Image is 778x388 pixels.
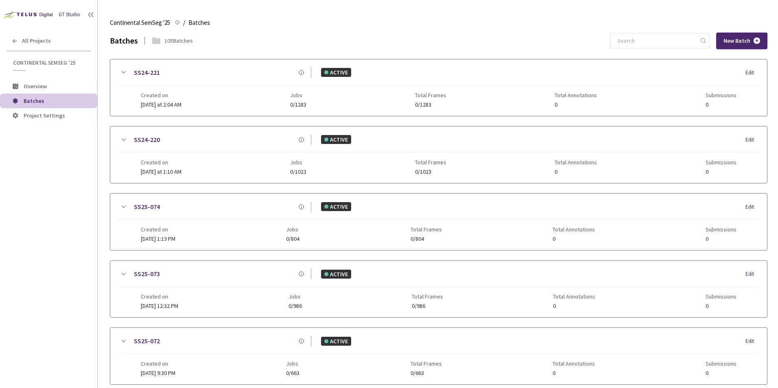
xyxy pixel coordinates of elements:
div: Edit [745,337,759,345]
span: 0/804 [286,236,299,242]
span: Total Annotations [553,226,595,233]
span: New Batch [723,37,750,44]
span: Created on [141,159,181,166]
span: Total Annotations [555,159,597,166]
span: All Projects [22,37,51,44]
span: Continental SemSeg '25 [110,18,170,28]
span: 0 [555,102,597,108]
div: Edit [745,136,759,144]
div: ACTIVE [321,202,351,211]
span: Submissions [706,226,736,233]
span: Jobs [286,226,299,233]
span: Total Frames [411,360,442,367]
span: Total Annotations [555,92,597,98]
div: SS24-221ACTIVEEditCreated on[DATE] at 2:04 AMJobs0/1283Total Frames0/1283Total Annotations0Submis... [110,59,767,116]
div: ACTIVE [321,68,351,77]
div: Batches [110,35,138,47]
span: 0 [553,370,595,376]
div: SS25-073ACTIVEEditCreated on[DATE] 12:32 PMJobs0/986Total Frames0/986Total Annotations0Submissions0 [110,261,767,317]
span: 0/1023 [415,169,446,175]
span: 0 [706,236,736,242]
span: 0 [553,236,595,242]
span: Project Settings [24,112,65,119]
span: 0/663 [411,370,442,376]
span: Created on [141,293,178,300]
span: Batches [188,18,210,28]
span: 0/804 [411,236,442,242]
div: ACTIVE [321,135,351,144]
span: 0/1023 [290,169,306,175]
span: Submissions [706,293,736,300]
span: Submissions [706,92,736,98]
div: GT Studio [59,11,80,19]
a: SS24-221 [134,68,160,78]
span: Jobs [290,159,306,166]
div: SS25-072ACTIVEEditCreated on[DATE] 9:30 PMJobs0/663Total Frames0/663Total Annotations0Submissions0 [110,328,767,384]
div: SS25-074ACTIVEEditCreated on[DATE] 1:13 PMJobs0/804Total Frames0/804Total Annotations0Submissions0 [110,194,767,250]
a: SS25-072 [134,336,160,346]
span: Total Frames [411,226,442,233]
div: Edit [745,69,759,77]
span: [DATE] at 1:10 AM [141,168,181,175]
span: 0/1283 [415,102,446,108]
span: 0/663 [286,370,299,376]
span: Overview [24,83,47,90]
span: 0/1283 [290,102,306,108]
li: / [183,18,185,28]
a: SS24-220 [134,135,160,145]
span: 0/986 [412,303,443,309]
span: [DATE] 9:30 PM [141,369,175,377]
span: 0/986 [288,303,302,309]
span: Total Frames [415,92,446,98]
span: 0 [555,169,597,175]
span: 0 [706,303,736,309]
div: SS24-220ACTIVEEditCreated on[DATE] at 1:10 AMJobs0/1023Total Frames0/1023Total Annotations0Submis... [110,126,767,183]
div: ACTIVE [321,270,351,279]
span: Batches [24,97,44,105]
div: ACTIVE [321,337,351,346]
div: Edit [745,203,759,211]
span: [DATE] 12:32 PM [141,302,178,310]
span: 0 [706,102,736,108]
span: Total Frames [412,293,443,300]
span: 0 [706,370,736,376]
span: [DATE] at 2:04 AM [141,101,181,108]
input: Search [612,33,699,48]
span: Total Annotations [553,293,595,300]
span: [DATE] 1:13 PM [141,235,175,242]
span: Total Annotations [553,360,595,367]
span: Jobs [288,293,302,300]
span: Submissions [706,159,736,166]
span: Created on [141,92,181,98]
span: Jobs [290,92,306,98]
span: 0 [706,169,736,175]
span: Total Frames [415,159,446,166]
span: Continental SemSeg '25 [13,59,86,66]
a: SS25-074 [134,202,160,212]
span: Submissions [706,360,736,367]
span: Jobs [286,360,299,367]
span: Created on [141,360,175,367]
a: SS25-073 [134,269,160,279]
span: 0 [553,303,595,309]
span: Created on [141,226,175,233]
div: 105 Batches [164,37,193,45]
div: Edit [745,270,759,278]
